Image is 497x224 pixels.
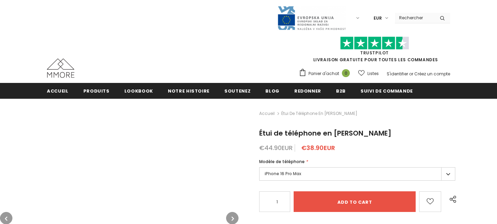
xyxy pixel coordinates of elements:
[259,128,392,138] span: Étui de téléphone en [PERSON_NAME]
[294,83,321,98] a: Redonner
[387,71,408,77] a: S'identifier
[265,88,280,94] span: Blog
[277,6,346,31] img: Javni Razpis
[299,68,353,79] a: Panier d'achat 0
[342,69,350,77] span: 0
[294,191,416,212] input: Add to cart
[308,70,339,77] span: Panier d'achat
[83,83,110,98] a: Produits
[299,40,450,63] span: LIVRAISON GRATUITE POUR TOUTES LES COMMANDES
[360,50,389,56] a: TrustPilot
[294,88,321,94] span: Redonner
[83,88,110,94] span: Produits
[395,13,435,23] input: Search Site
[361,88,413,94] span: Suivi de commande
[124,88,153,94] span: Lookbook
[336,88,346,94] span: B2B
[259,143,293,152] span: €44.90EUR
[367,70,379,77] span: Listes
[358,67,379,79] a: Listes
[259,109,275,118] a: Accueil
[47,83,69,98] a: Accueil
[336,83,346,98] a: B2B
[47,58,74,78] img: Cas MMORE
[259,167,455,181] label: iPhone 16 Pro Max
[259,159,305,164] span: Modèle de téléphone
[224,83,251,98] a: soutenez
[281,109,357,118] span: Étui de téléphone en [PERSON_NAME]
[168,83,210,98] a: Notre histoire
[265,83,280,98] a: Blog
[409,71,413,77] span: or
[224,88,251,94] span: soutenez
[414,71,450,77] a: Créez un compte
[124,83,153,98] a: Lookbook
[374,15,382,22] span: EUR
[168,88,210,94] span: Notre histoire
[340,36,409,50] img: Faites confiance aux étoiles pilotes
[361,83,413,98] a: Suivi de commande
[277,15,346,21] a: Javni Razpis
[301,143,335,152] span: €38.90EUR
[47,88,69,94] span: Accueil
